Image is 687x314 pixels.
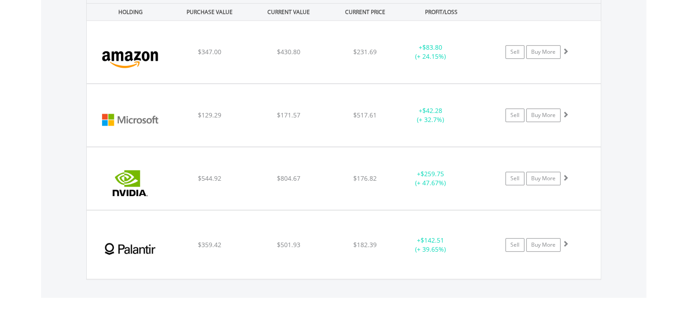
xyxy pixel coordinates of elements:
a: Buy More [526,45,561,59]
div: PURCHASE VALUE [171,4,248,20]
div: HOLDING [87,4,169,20]
a: Sell [505,172,524,185]
a: Sell [505,45,524,59]
span: $176.82 [353,174,377,183]
div: + (+ 39.65%) [397,236,465,254]
span: $171.57 [277,111,300,119]
span: $544.92 [197,174,221,183]
div: + (+ 32.7%) [397,106,465,124]
img: EQU.US.NVDA.png [91,159,169,207]
span: $231.69 [353,47,377,56]
a: Buy More [526,238,561,252]
span: $259.75 [421,169,444,178]
span: $517.61 [353,111,377,119]
span: $42.28 [422,106,442,115]
img: EQU.US.MSFT.png [91,95,169,144]
img: EQU.US.AMZN.png [91,32,169,81]
div: CURRENT PRICE [329,4,401,20]
div: CURRENT VALUE [250,4,327,20]
span: $430.80 [277,47,300,56]
div: PROFIT/LOSS [403,4,480,20]
a: Sell [505,108,524,122]
a: Sell [505,238,524,252]
span: $804.67 [277,174,300,183]
span: $347.00 [197,47,221,56]
span: $142.51 [421,236,444,244]
span: $359.42 [197,240,221,249]
a: Buy More [526,108,561,122]
a: Buy More [526,172,561,185]
span: $501.93 [277,240,300,249]
div: + (+ 47.67%) [397,169,465,187]
img: EQU.US.PLTR.png [91,222,169,276]
span: $83.80 [422,43,442,52]
span: $129.29 [197,111,221,119]
div: + (+ 24.15%) [397,43,465,61]
span: $182.39 [353,240,377,249]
